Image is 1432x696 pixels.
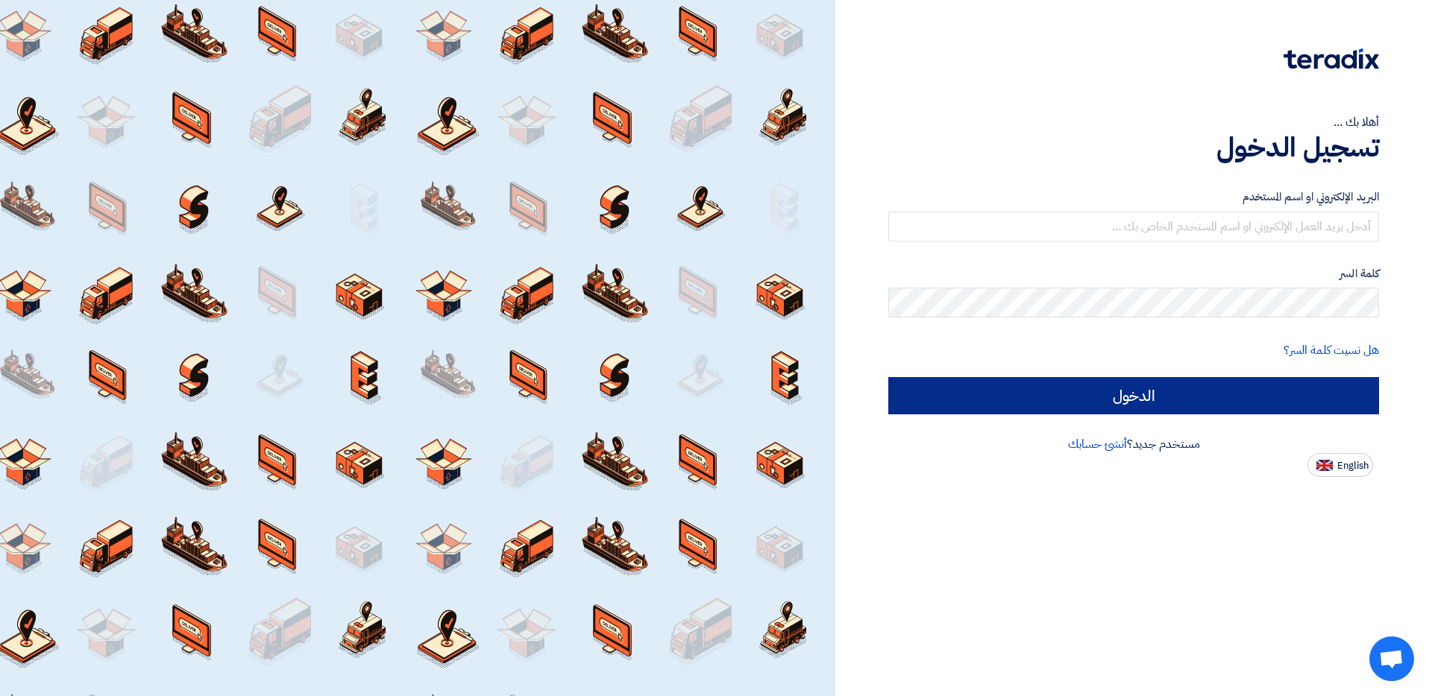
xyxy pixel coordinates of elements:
[1284,341,1379,359] a: هل نسيت كلمة السر؟
[1316,460,1333,471] img: en-US.png
[888,265,1379,282] label: كلمة السر
[888,377,1379,414] input: الدخول
[1307,453,1373,477] button: English
[1369,636,1414,681] a: Open chat
[1284,48,1379,69] img: Teradix logo
[1068,435,1127,453] a: أنشئ حسابك
[888,113,1379,131] div: أهلا بك ...
[1337,461,1369,471] span: English
[888,212,1379,241] input: أدخل بريد العمل الإلكتروني او اسم المستخدم الخاص بك ...
[888,131,1379,164] h1: تسجيل الدخول
[888,189,1379,206] label: البريد الإلكتروني او اسم المستخدم
[888,435,1379,453] div: مستخدم جديد؟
